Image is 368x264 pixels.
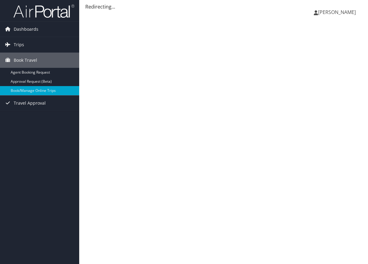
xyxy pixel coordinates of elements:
[14,53,37,68] span: Book Travel
[14,96,46,111] span: Travel Approval
[14,22,38,37] span: Dashboards
[13,4,74,18] img: airportal-logo.png
[318,9,356,16] span: [PERSON_NAME]
[14,37,24,52] span: Trips
[85,3,362,10] div: Redirecting...
[314,3,362,21] a: [PERSON_NAME]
